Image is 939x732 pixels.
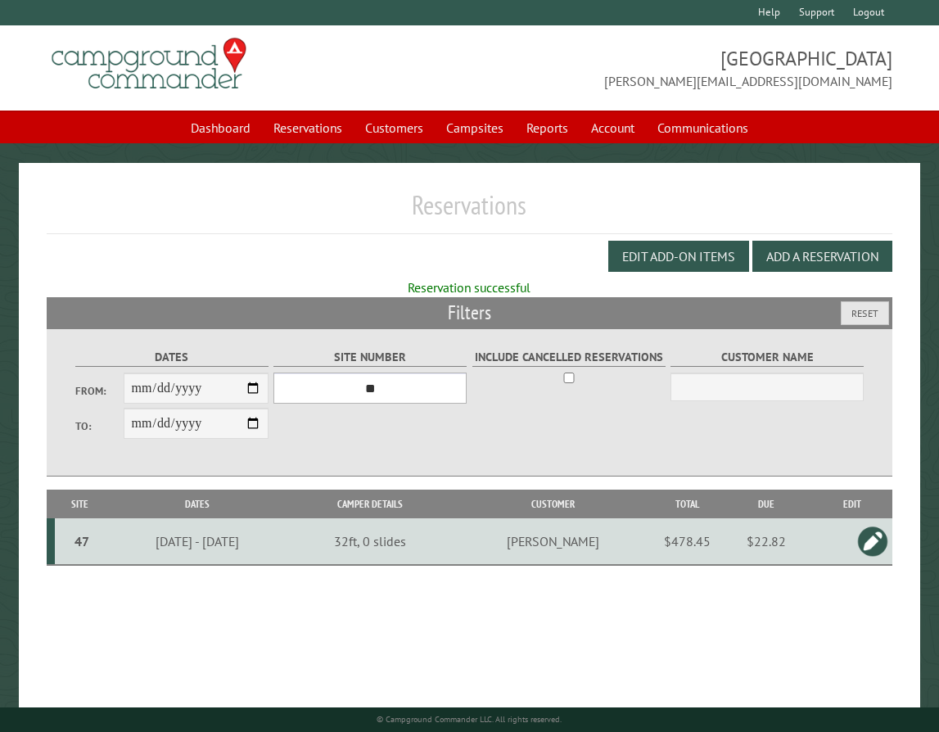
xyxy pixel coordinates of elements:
[107,533,287,549] div: [DATE] - [DATE]
[648,112,758,143] a: Communications
[75,418,124,434] label: To:
[436,112,513,143] a: Campsites
[105,490,290,518] th: Dates
[655,490,720,518] th: Total
[841,301,889,325] button: Reset
[470,45,892,91] span: [GEOGRAPHIC_DATA] [PERSON_NAME][EMAIL_ADDRESS][DOMAIN_NAME]
[290,518,451,565] td: 32ft, 0 slides
[47,297,892,328] h2: Filters
[517,112,578,143] a: Reports
[290,490,451,518] th: Camper Details
[47,32,251,96] img: Campground Commander
[355,112,433,143] a: Customers
[55,490,105,518] th: Site
[813,490,892,518] th: Edit
[655,518,720,565] td: $478.45
[472,348,666,367] label: Include Cancelled Reservations
[264,112,352,143] a: Reservations
[670,348,864,367] label: Customer Name
[451,518,655,565] td: [PERSON_NAME]
[608,241,749,272] button: Edit Add-on Items
[752,241,892,272] button: Add a Reservation
[61,533,102,549] div: 47
[273,348,467,367] label: Site Number
[720,490,813,518] th: Due
[581,112,644,143] a: Account
[75,383,124,399] label: From:
[47,278,892,296] div: Reservation successful
[720,518,813,565] td: $22.82
[75,348,269,367] label: Dates
[451,490,655,518] th: Customer
[377,714,562,725] small: © Campground Commander LLC. All rights reserved.
[181,112,260,143] a: Dashboard
[47,189,892,234] h1: Reservations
